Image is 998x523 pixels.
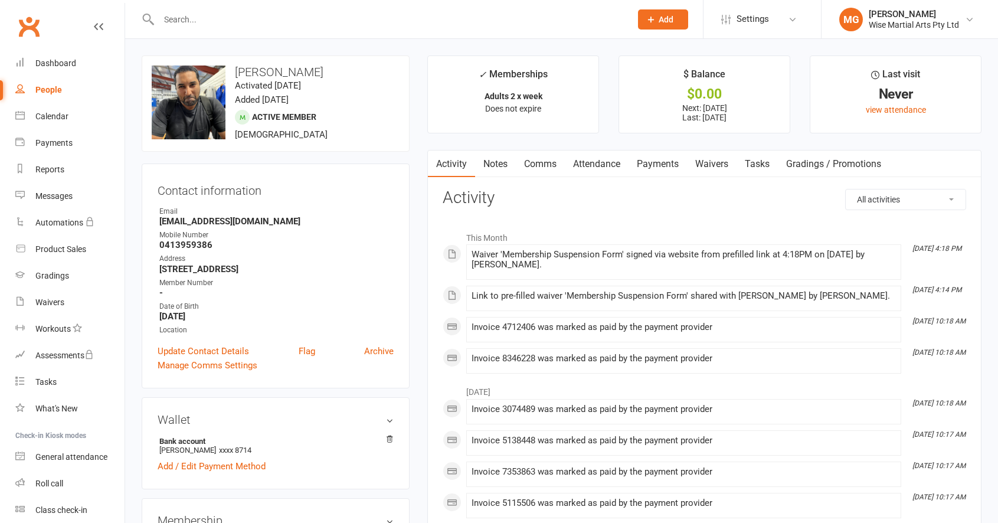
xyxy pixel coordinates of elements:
[485,91,542,101] strong: Adults 2 x week
[158,179,394,197] h3: Contact information
[630,88,779,100] div: $0.00
[15,210,125,236] a: Automations
[15,50,125,77] a: Dashboard
[35,58,76,68] div: Dashboard
[158,413,394,426] h3: Wallet
[159,287,394,298] strong: -
[912,348,966,357] i: [DATE] 10:18 AM
[35,404,78,413] div: What's New
[15,77,125,103] a: People
[630,103,779,122] p: Next: [DATE] Last: [DATE]
[15,395,125,422] a: What's New
[35,452,107,462] div: General attendance
[35,271,69,280] div: Gradings
[472,436,896,446] div: Invoice 5138448 was marked as paid by the payment provider
[638,9,688,30] button: Add
[869,9,959,19] div: [PERSON_NAME]
[35,479,63,488] div: Roll call
[866,105,926,115] a: view attendance
[472,467,896,477] div: Invoice 7353863 was marked as paid by the payment provider
[912,462,966,470] i: [DATE] 10:17 AM
[821,88,970,100] div: Never
[472,291,896,301] div: Link to pre-filled waiver 'Membership Suspension Form' shared with [PERSON_NAME] by [PERSON_NAME].
[159,216,394,227] strong: [EMAIL_ADDRESS][DOMAIN_NAME]
[35,377,57,387] div: Tasks
[15,236,125,263] a: Product Sales
[912,430,966,439] i: [DATE] 10:17 AM
[159,437,388,446] strong: Bank account
[158,459,266,473] a: Add / Edit Payment Method
[839,8,863,31] div: MG
[737,151,778,178] a: Tasks
[35,298,64,307] div: Waivers
[15,183,125,210] a: Messages
[683,67,725,88] div: $ Balance
[15,263,125,289] a: Gradings
[869,19,959,30] div: Wise Martial Arts Pty Ltd
[737,6,769,32] span: Settings
[15,342,125,369] a: Assessments
[159,253,394,264] div: Address
[15,444,125,470] a: General attendance kiosk mode
[15,470,125,497] a: Roll call
[159,264,394,274] strong: [STREET_ADDRESS]
[912,399,966,407] i: [DATE] 10:18 AM
[428,151,475,178] a: Activity
[14,12,44,41] a: Clubworx
[35,138,73,148] div: Payments
[159,230,394,241] div: Mobile Number
[659,15,673,24] span: Add
[778,151,889,178] a: Gradings / Promotions
[159,277,394,289] div: Member Number
[565,151,629,178] a: Attendance
[912,317,966,325] i: [DATE] 10:18 AM
[159,311,394,322] strong: [DATE]
[475,151,516,178] a: Notes
[15,369,125,395] a: Tasks
[35,218,83,227] div: Automations
[472,354,896,364] div: Invoice 8346228 was marked as paid by the payment provider
[443,189,966,207] h3: Activity
[35,244,86,254] div: Product Sales
[472,404,896,414] div: Invoice 3074489 was marked as paid by the payment provider
[15,316,125,342] a: Workouts
[443,380,966,398] li: [DATE]
[155,11,623,28] input: Search...
[35,85,62,94] div: People
[158,344,249,358] a: Update Contact Details
[15,289,125,316] a: Waivers
[629,151,687,178] a: Payments
[152,66,225,139] img: image1738571079.png
[159,325,394,336] div: Location
[235,94,289,105] time: Added [DATE]
[159,240,394,250] strong: 0413959386
[871,67,920,88] div: Last visit
[912,286,961,294] i: [DATE] 4:14 PM
[364,344,394,358] a: Archive
[687,151,737,178] a: Waivers
[35,165,64,174] div: Reports
[35,191,73,201] div: Messages
[35,351,94,360] div: Assessments
[158,435,394,456] li: [PERSON_NAME]
[35,505,87,515] div: Class check-in
[35,324,71,334] div: Workouts
[472,498,896,508] div: Invoice 5115506 was marked as paid by the payment provider
[158,358,257,372] a: Manage Comms Settings
[15,130,125,156] a: Payments
[152,66,400,79] h3: [PERSON_NAME]
[235,80,301,91] time: Activated [DATE]
[472,322,896,332] div: Invoice 4712406 was marked as paid by the payment provider
[479,67,548,89] div: Memberships
[485,104,541,113] span: Does not expire
[252,112,316,122] span: Active member
[299,344,315,358] a: Flag
[912,244,961,253] i: [DATE] 4:18 PM
[15,103,125,130] a: Calendar
[219,446,251,455] span: xxxx 8714
[15,156,125,183] a: Reports
[35,112,68,121] div: Calendar
[479,69,486,80] i: ✓
[235,129,328,140] span: [DEMOGRAPHIC_DATA]
[159,301,394,312] div: Date of Birth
